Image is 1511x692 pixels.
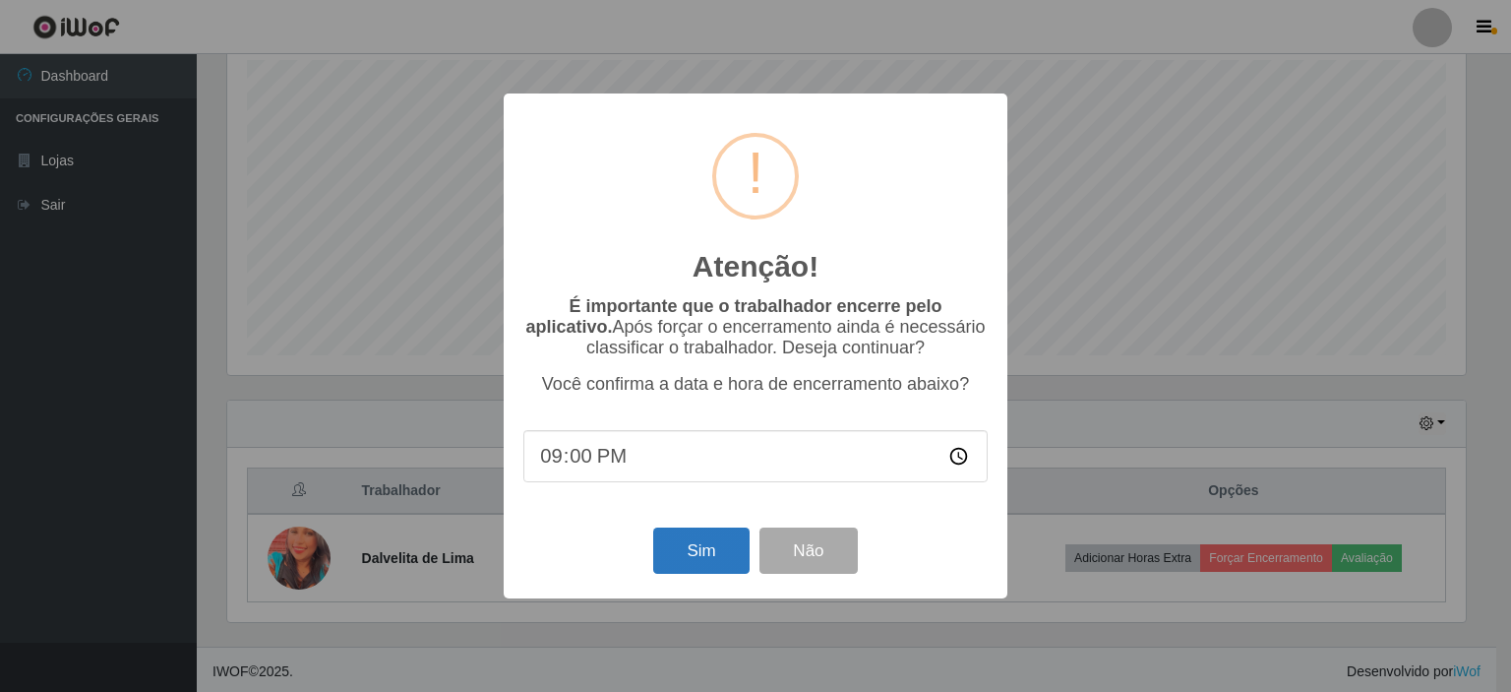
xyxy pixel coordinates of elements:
[523,296,988,358] p: Após forçar o encerramento ainda é necessário classificar o trabalhador. Deseja continuar?
[653,528,749,574] button: Sim
[523,374,988,395] p: Você confirma a data e hora de encerramento abaixo?
[525,296,941,337] b: É importante que o trabalhador encerre pelo aplicativo.
[693,249,818,284] h2: Atenção!
[759,528,857,574] button: Não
